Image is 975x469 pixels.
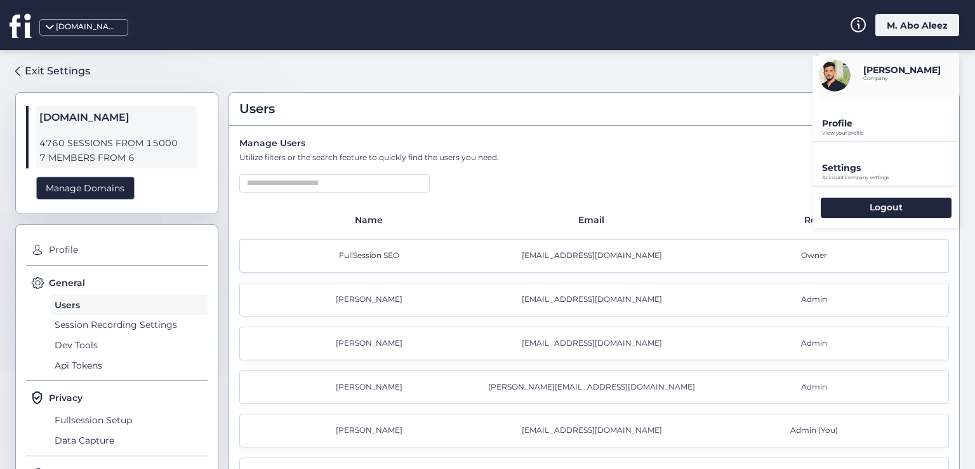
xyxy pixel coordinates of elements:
div: Manage Domains [36,177,135,200]
p: Account company settings [822,175,959,180]
div: [EMAIL_ADDRESS][DOMAIN_NAME] [483,294,706,306]
img: avatar [819,60,851,92]
span: Users [239,99,275,119]
div: [PERSON_NAME] [260,381,483,393]
span: Data Capture [51,430,208,451]
div: [PERSON_NAME] [260,337,483,350]
span: Owner [801,250,827,262]
span: Admin (You) [790,425,838,437]
p: View your profile [822,130,959,136]
span: Session Recording Settings [51,315,208,336]
span: Dev Tools [51,335,208,355]
p: Profile [822,118,959,129]
span: 7 MEMBERS FROM 6 [39,151,194,165]
p: Company [863,76,941,81]
div: Manage Users [239,136,949,150]
div: [PERSON_NAME][EMAIL_ADDRESS][DOMAIN_NAME] [483,381,706,393]
div: M. Abo Aleez [875,14,959,36]
div: FullSession SEO [260,250,483,262]
div: Utilize filters or the search feature to quickly find the users you need. [239,152,949,164]
div: [DOMAIN_NAME] [56,21,119,33]
span: General [49,276,85,290]
div: Role [706,213,929,227]
a: Exit Settings [15,60,90,82]
div: Exit Settings [25,63,90,79]
div: Name [260,213,482,227]
span: Fullsession Setup [51,410,208,430]
p: [PERSON_NAME] [863,64,941,76]
p: Settings [822,162,959,173]
span: Admin [801,294,827,306]
span: Api Tokens [51,355,208,376]
span: Privacy [49,391,83,405]
span: [DOMAIN_NAME] [39,109,194,126]
span: Users [51,295,208,315]
div: [EMAIL_ADDRESS][DOMAIN_NAME] [483,425,706,437]
div: Email [482,213,705,227]
div: [EMAIL_ADDRESS][DOMAIN_NAME] [483,337,706,350]
div: [PERSON_NAME] [260,425,483,437]
span: Profile [46,240,208,261]
span: Admin [801,381,827,393]
div: [EMAIL_ADDRESS][DOMAIN_NAME] [483,250,706,262]
div: [PERSON_NAME] [260,294,483,306]
p: Logout [870,201,903,213]
span: Admin [801,337,827,350]
span: 4760 SESSIONS FROM 15000 [39,136,194,151]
